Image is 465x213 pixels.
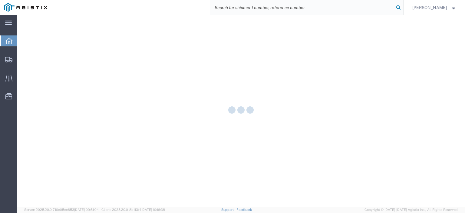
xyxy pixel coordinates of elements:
a: Feedback [236,208,252,211]
span: [DATE] 10:16:38 [141,208,165,211]
img: logo [4,3,47,12]
button: [PERSON_NAME] [412,4,457,11]
span: Jesse Jordan [412,4,447,11]
a: Support [221,208,236,211]
span: Server: 2025.20.0-710e05ee653 [24,208,99,211]
span: Client: 2025.20.0-8b113f4 [101,208,165,211]
span: Copyright © [DATE]-[DATE] Agistix Inc., All Rights Reserved [364,207,458,212]
span: [DATE] 09:51:04 [74,208,99,211]
input: Search for shipment number, reference number [210,0,394,15]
